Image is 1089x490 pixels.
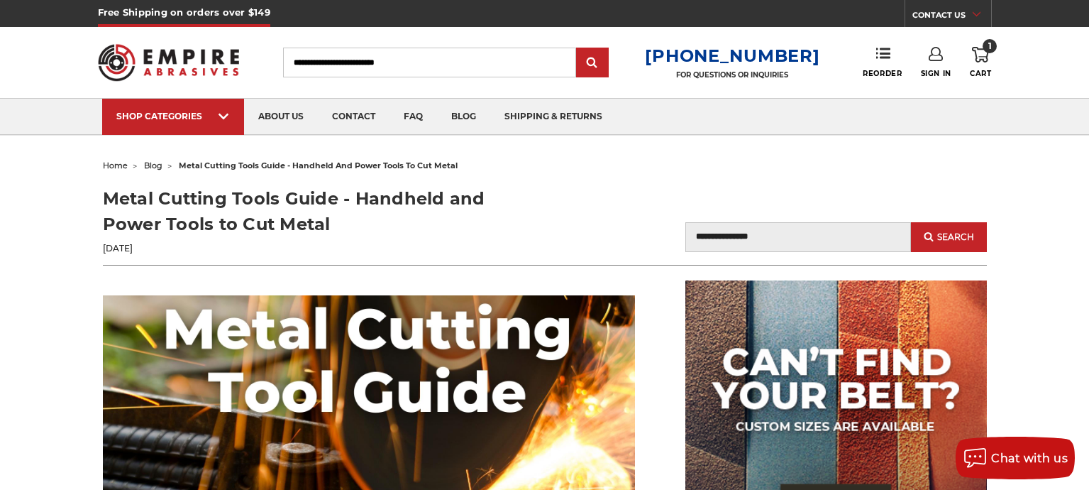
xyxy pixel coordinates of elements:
a: home [103,160,128,170]
a: 1 Cart [970,47,991,78]
a: faq [389,99,437,135]
p: FOR QUESTIONS OR INQUIRIES [645,70,819,80]
a: CONTACT US [912,7,991,27]
p: [DATE] [103,242,545,255]
a: shipping & returns [490,99,617,135]
span: Search [937,232,974,242]
a: about us [244,99,318,135]
a: blog [437,99,490,135]
a: contact [318,99,389,135]
span: Chat with us [991,452,1068,465]
a: Reorder [863,47,902,77]
a: [PHONE_NUMBER] [645,45,819,66]
div: SHOP CATEGORIES [116,111,230,121]
span: Reorder [863,69,902,78]
span: Cart [970,69,991,78]
span: Sign In [921,69,951,78]
input: Submit [578,49,607,77]
span: metal cutting tools guide - handheld and power tools to cut metal [179,160,458,170]
img: Empire Abrasives [98,35,240,90]
h1: Metal Cutting Tools Guide - Handheld and Power Tools to Cut Metal [103,186,545,237]
button: Chat with us [956,437,1075,479]
span: 1 [983,39,997,53]
a: blog [144,160,162,170]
